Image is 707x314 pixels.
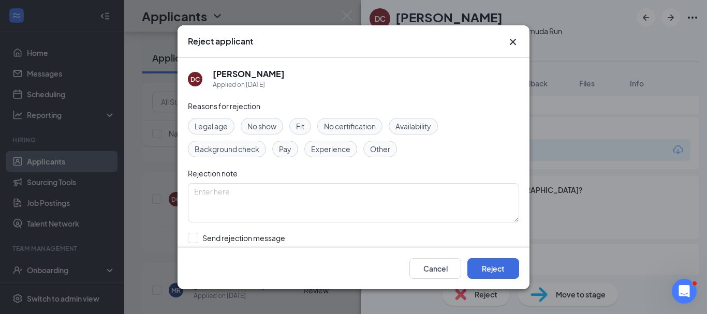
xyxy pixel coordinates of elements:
span: Fit [296,121,304,132]
span: No certification [324,121,376,132]
span: Background check [195,143,259,155]
span: Experience [311,143,350,155]
iframe: Intercom live chat [672,279,697,304]
h3: Reject applicant [188,36,253,47]
div: Applied on [DATE] [213,80,285,90]
svg: Cross [507,36,519,48]
button: Close [507,36,519,48]
span: Legal age [195,121,228,132]
span: Availability [395,121,431,132]
button: Cancel [409,258,461,278]
span: Pay [279,143,291,155]
span: Other [370,143,390,155]
button: Reject [467,258,519,278]
span: Reasons for rejection [188,101,260,111]
span: Rejection note [188,169,238,178]
div: DC [190,74,200,83]
h5: [PERSON_NAME] [213,68,285,80]
span: No show [247,121,276,132]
